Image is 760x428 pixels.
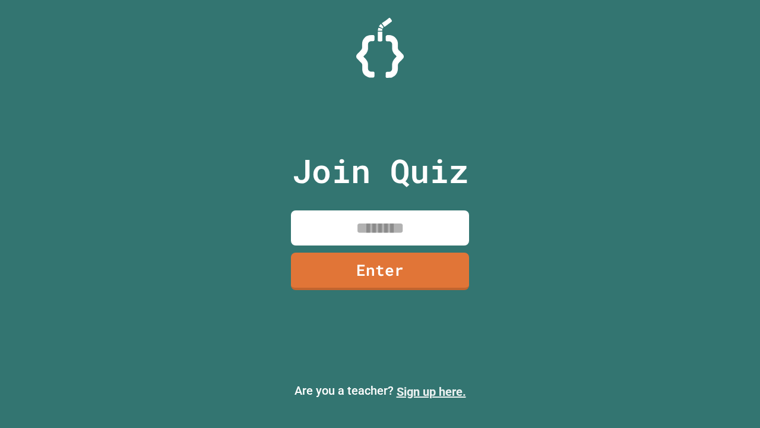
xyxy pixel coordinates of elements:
img: Logo.svg [356,18,404,78]
a: Enter [291,253,469,290]
p: Join Quiz [292,146,468,196]
iframe: chat widget [661,329,748,379]
p: Are you a teacher? [9,382,750,401]
iframe: chat widget [710,380,748,416]
a: Sign up here. [397,385,466,399]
